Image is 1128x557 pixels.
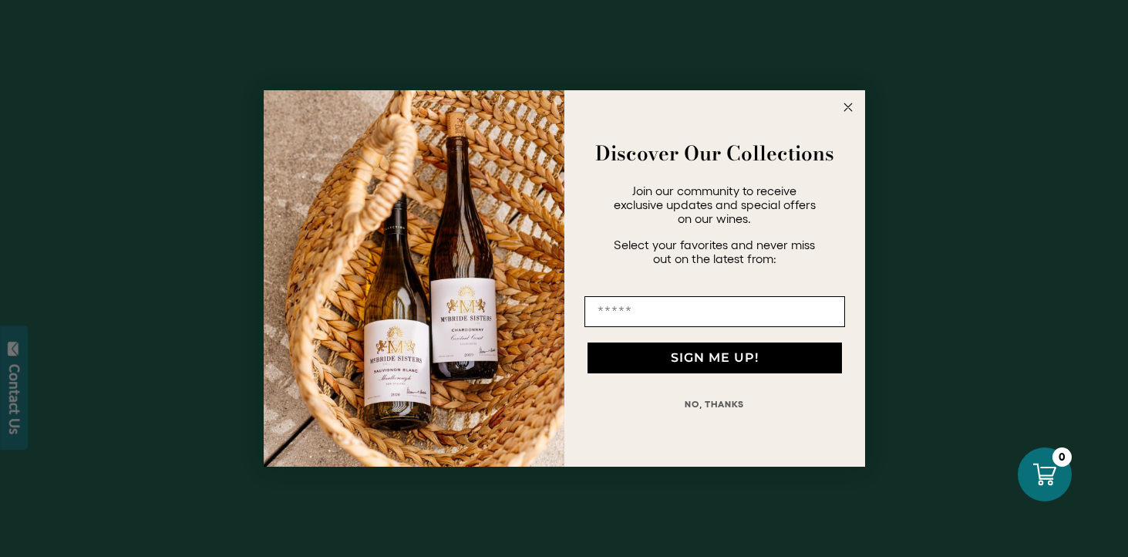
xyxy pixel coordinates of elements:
span: Select your favorites and never miss out on the latest from: [614,238,815,265]
span: Join our community to receive exclusive updates and special offers on our wines. [614,184,816,225]
input: Email [584,296,845,327]
strong: Discover Our Collections [595,138,834,168]
div: 0 [1052,447,1072,467]
button: NO, THANKS [584,389,845,420]
img: 42653730-7e35-4af7-a99d-12bf478283cf.jpeg [264,90,564,467]
button: Close dialog [839,98,857,116]
button: SIGN ME UP! [588,343,842,373]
